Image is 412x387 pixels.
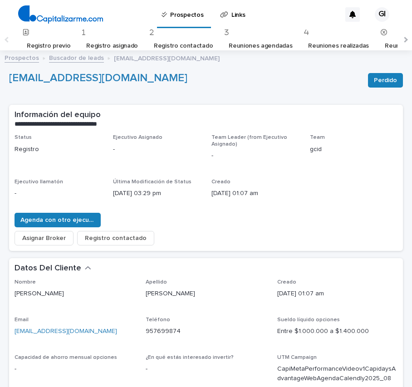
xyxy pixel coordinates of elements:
h2: Datos Del Cliente [15,264,81,274]
span: Ejecutivo llamatón [15,179,63,185]
span: Team [310,135,325,140]
button: Perdido [368,73,403,88]
span: Email [15,317,29,323]
p: [DATE] 01:07 am [211,189,299,198]
span: Creado [211,179,231,185]
button: Agenda con otro ejecutivo [15,213,101,227]
p: [PERSON_NAME] [146,289,266,299]
span: Sueldo líquido opciones [277,317,340,323]
p: Entre $1.000.000 a $1.400.000 [277,327,397,336]
a: [EMAIL_ADDRESS][DOMAIN_NAME] [15,328,117,334]
span: Registro contactado [85,234,147,243]
a: Reuniones realizadas [308,35,369,57]
button: Registro contactado [77,231,154,245]
a: 957699874 [146,328,181,334]
span: Ejecutivo Asignado [113,135,162,140]
a: [EMAIL_ADDRESS][DOMAIN_NAME] [9,73,187,83]
a: Reuniones agendadas [229,35,292,57]
button: Datos Del Cliente [15,264,91,274]
p: Registro [15,145,102,154]
span: Team Leader (from Ejecutivo Asignado) [211,135,287,147]
p: [DATE] 03:29 pm [113,189,201,198]
span: Asignar Broker [22,234,66,243]
span: Capacidad de ahorro mensual opciones [15,355,117,360]
span: Agenda con otro ejecutivo [20,216,95,225]
button: Asignar Broker [15,231,74,245]
a: Buscador de leads [49,52,104,63]
a: Registro asignado [86,35,138,57]
span: UTM Campaign [277,355,317,360]
a: Registro contactado [154,35,213,57]
span: Teléfono [146,317,170,323]
p: - [146,364,266,374]
div: GI [375,7,389,22]
span: Perdido [374,76,397,85]
span: Última Modificación de Status [113,179,191,185]
span: Nombre [15,279,36,285]
p: gcid [310,145,397,154]
a: Prospectos [5,52,39,63]
span: Creado [277,279,296,285]
p: - [113,145,201,154]
p: - [15,189,102,198]
p: - [211,151,299,161]
p: [EMAIL_ADDRESS][DOMAIN_NAME] [114,53,220,63]
p: - [15,364,135,374]
p: CapiMetaPerformanceVideov1CapidaysAdvantageWebAgendaCalendly2025_08 [277,364,397,383]
p: [PERSON_NAME] [15,289,135,299]
img: 4arMvv9wSvmHTHbXwTim [18,5,103,24]
a: Registro previo [27,35,70,57]
p: [DATE] 01:07 am [277,289,397,299]
span: Status [15,135,32,140]
span: ¿En qué estás interesado invertir? [146,355,234,360]
span: Apellido [146,279,167,285]
h2: Información del equipo [15,110,101,120]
